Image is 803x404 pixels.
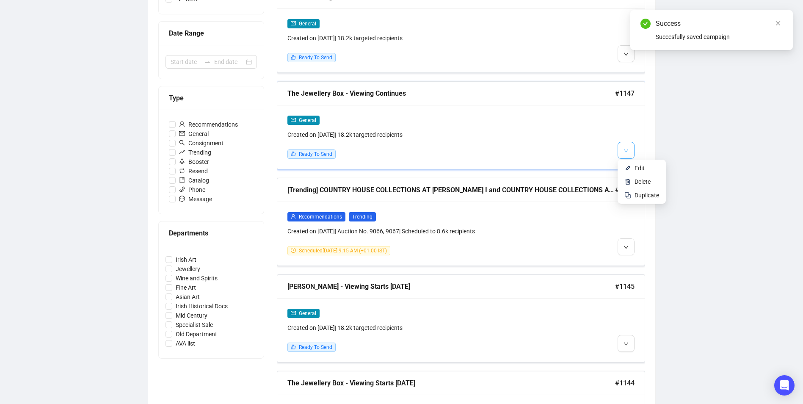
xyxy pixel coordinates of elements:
div: Created on [DATE] | Auction No. 9066, 9067 | Scheduled to 8.6k recipients [287,227,546,236]
span: Irish Historical Docs [172,302,231,311]
input: End date [214,57,244,66]
span: General [176,129,212,138]
span: down [624,52,629,57]
span: Scheduled [DATE] 9:15 AM (+01:00 IST) [299,248,387,254]
span: Recommendations [176,120,241,129]
a: [Trending] COUNTRY HOUSE COLLECTIONS AT [PERSON_NAME] I and COUNTRY HOUSE COLLECTIONS AT [GEOGRAP... [277,178,645,266]
span: phone [179,186,185,192]
span: down [624,245,629,250]
span: Specialist Sale [172,320,216,329]
span: Duplicate [635,192,659,199]
span: user [291,214,296,219]
div: Departments [169,228,254,238]
img: svg+xml;base64,PHN2ZyB4bWxucz0iaHR0cDovL3d3dy53My5vcmcvMjAwMC9zdmciIHhtbG5zOnhsaW5rPSJodHRwOi8vd3... [624,165,631,172]
div: Created on [DATE] | 18.2k targeted recipients [287,323,546,332]
span: #1145 [615,281,635,292]
span: Booster [176,157,212,166]
span: swap-right [204,58,211,65]
span: Old Department [172,329,221,339]
span: book [179,177,185,183]
span: General [299,21,316,27]
span: like [291,55,296,60]
span: Asian Art [172,292,203,302]
span: mail [291,21,296,26]
span: Ready To Send [299,344,332,350]
div: Created on [DATE] | 18.2k targeted recipients [287,33,546,43]
span: Resend [176,166,211,176]
span: down [624,148,629,153]
span: Recommendations [299,214,342,220]
span: Ready To Send [299,151,332,157]
span: message [179,196,185,202]
span: #1146 [615,185,635,195]
span: Catalog [176,176,212,185]
span: mail [291,117,296,122]
span: search [179,140,185,146]
span: Jewellery [172,264,204,274]
div: Succesfully saved campaign [656,32,783,42]
span: to [204,58,211,65]
span: #1144 [615,378,635,388]
span: Trending [349,212,376,221]
span: Ready To Send [299,55,332,61]
span: down [624,341,629,346]
span: General [299,310,316,316]
div: [PERSON_NAME] - Viewing Starts [DATE] [287,281,615,292]
input: Start date [171,57,201,66]
span: Irish Art [172,255,200,264]
span: General [299,117,316,123]
span: rise [179,149,185,155]
span: like [291,344,296,349]
span: Consignment [176,138,227,148]
span: AVA list [172,339,199,348]
span: clock-circle [291,248,296,253]
div: Open Intercom Messenger [774,375,795,396]
span: rocket [179,158,185,164]
span: user [179,121,185,127]
span: close [775,20,781,26]
div: Date Range [169,28,254,39]
div: The Jewellery Box - Viewing Starts [DATE] [287,378,615,388]
span: like [291,151,296,156]
span: mail [291,310,296,315]
img: svg+xml;base64,PHN2ZyB4bWxucz0iaHR0cDovL3d3dy53My5vcmcvMjAwMC9zdmciIHdpZHRoPSIyNCIgaGVpZ2h0PSIyNC... [624,192,631,199]
div: Created on [DATE] | 18.2k targeted recipients [287,130,546,139]
div: Type [169,93,254,103]
a: Close [773,19,783,28]
span: retweet [179,168,185,174]
div: [Trending] COUNTRY HOUSE COLLECTIONS AT [PERSON_NAME] I and COUNTRY HOUSE COLLECTIONS AT [GEOGRAP... [287,185,615,195]
img: svg+xml;base64,PHN2ZyB4bWxucz0iaHR0cDovL3d3dy53My5vcmcvMjAwMC9zdmciIHhtbG5zOnhsaW5rPSJodHRwOi8vd3... [624,178,631,185]
span: Phone [176,185,209,194]
span: Wine and Spirits [172,274,221,283]
a: [PERSON_NAME] - Viewing Starts [DATE]#1145mailGeneralCreated on [DATE]| 18.2k targeted recipients... [277,274,645,362]
span: #1147 [615,88,635,99]
span: Trending [176,148,215,157]
span: check-circle [640,19,651,29]
span: mail [179,130,185,136]
div: The Jewellery Box - Viewing Continues [287,88,615,99]
a: The Jewellery Box - Viewing Continues#1147mailGeneralCreated on [DATE]| 18.2k targeted recipients... [277,81,645,169]
span: Delete [635,178,651,185]
span: Edit [635,165,645,172]
div: Success [656,19,783,29]
span: Mid Century [172,311,211,320]
span: Message [176,194,215,204]
span: Fine Art [172,283,199,292]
